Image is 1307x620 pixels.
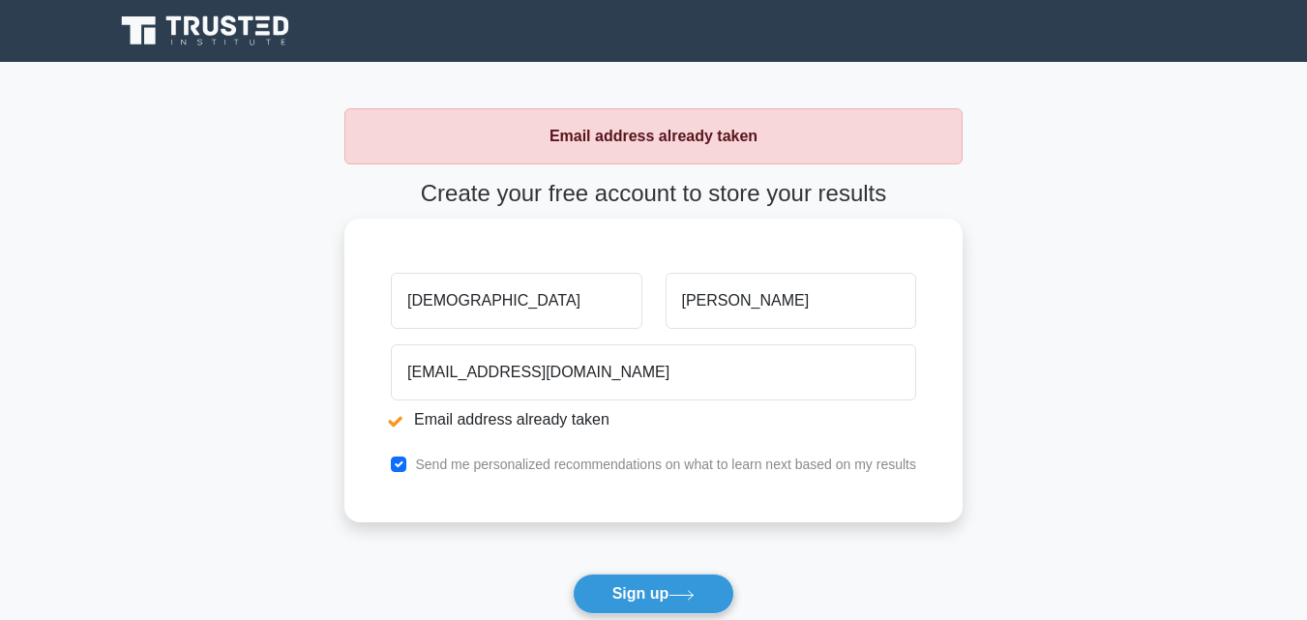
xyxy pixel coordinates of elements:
[391,344,916,400] input: Email
[391,273,641,329] input: First name
[573,574,735,614] button: Sign up
[550,128,757,144] strong: Email address already taken
[415,457,916,472] label: Send me personalized recommendations on what to learn next based on my results
[391,408,916,431] li: Email address already taken
[666,273,916,329] input: Last name
[344,180,963,208] h4: Create your free account to store your results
